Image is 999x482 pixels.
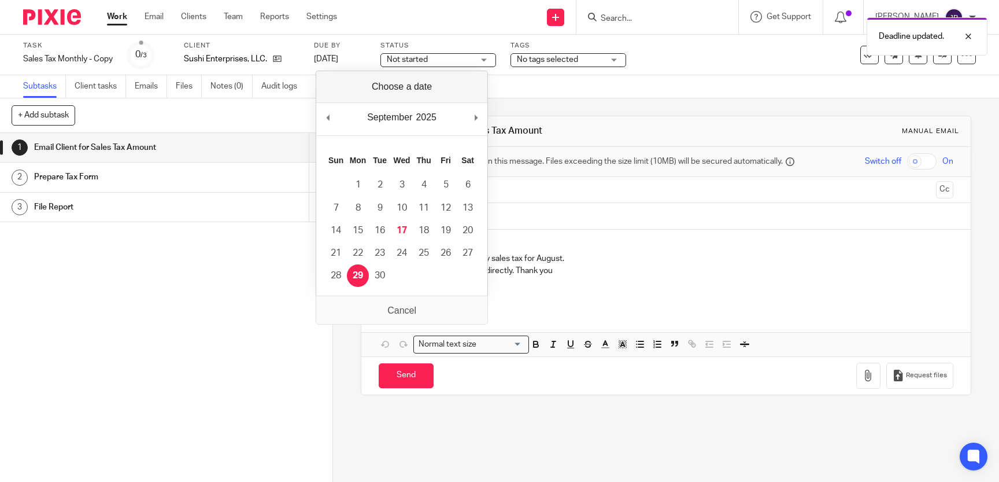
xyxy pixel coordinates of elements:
p: Sushi Enterprises, LLC. [184,53,267,65]
div: 3 [12,199,28,215]
button: 9 [369,197,391,219]
p: Dear [PERSON_NAME], [379,241,953,253]
abbr: Saturday [461,156,474,165]
abbr: Friday [441,156,451,165]
div: 2025 [414,109,438,126]
a: Audit logs [261,75,306,98]
a: Emails [135,75,167,98]
span: Not started [387,56,428,64]
button: 13 [457,197,479,219]
input: Send [379,363,434,388]
a: Reports [260,11,289,23]
button: Previous Month [322,109,334,126]
p: Please send over your monthly sales tax for August. [379,253,953,264]
button: 3 [391,174,413,196]
div: Sales Tax Monthly - Copy [23,53,113,65]
div: Search for option [413,336,529,354]
button: 7 [325,197,347,219]
button: 26 [435,242,457,264]
h1: Email Client for Sales Tax Amount [34,139,210,156]
label: Task [23,41,113,50]
button: 21 [325,242,347,264]
button: + Add subtask [12,105,75,125]
button: 4 [413,174,435,196]
label: Client [184,41,299,50]
a: Settings [306,11,337,23]
img: Pixie [23,9,81,25]
p: Deadline updated. [879,31,944,42]
button: 27 [457,242,479,264]
abbr: Wednesday [394,156,410,165]
span: On [942,156,953,167]
h1: Prepare Tax Form [34,168,210,186]
button: 20 [457,219,479,242]
a: Team [224,11,243,23]
button: 11 [413,197,435,219]
button: 5 [435,174,457,196]
button: 17 [391,219,413,242]
button: 19 [435,219,457,242]
abbr: Thursday [416,156,431,165]
a: Files [176,75,202,98]
p: You can respond to this email directly. Thank you [379,265,953,277]
div: September [365,109,414,126]
a: Notes (0) [210,75,253,98]
a: Client tasks [75,75,126,98]
p: Biz Accountants [379,288,953,300]
button: 30 [369,264,391,287]
div: 1 [12,139,28,156]
button: 1 [347,174,369,196]
h1: Email Client for Sales Tax Amount [398,125,691,137]
a: Work [107,11,127,23]
abbr: Tuesday [373,156,387,165]
span: [DATE] [314,55,338,63]
button: Request files [886,363,953,389]
button: 22 [347,242,369,264]
span: No tags selected [517,56,578,64]
button: 8 [347,197,369,219]
input: Search for option [480,338,522,351]
span: Secure the attachments in this message. Files exceeding the size limit (10MB) will be secured aut... [396,156,783,167]
h1: File Report [34,198,210,216]
abbr: Monday [350,156,366,165]
div: 0 [135,48,147,61]
button: 14 [325,219,347,242]
img: svg%3E [945,8,963,27]
button: 24 [391,242,413,264]
button: 16 [369,219,391,242]
span: Switch off [865,156,901,167]
button: 18 [413,219,435,242]
button: Next Month [470,109,482,126]
span: Normal text size [416,338,479,351]
button: 10 [391,197,413,219]
a: Email [145,11,164,23]
label: Due by [314,41,366,50]
button: 15 [347,219,369,242]
a: Subtasks [23,75,66,98]
button: Cc [936,181,953,198]
button: 28 [325,264,347,287]
button: 29 [347,264,369,287]
button: 12 [435,197,457,219]
a: Clients [181,11,206,23]
div: Manual email [902,127,959,136]
button: 6 [457,174,479,196]
button: 23 [369,242,391,264]
div: 2 [12,170,28,186]
abbr: Sunday [328,156,343,165]
button: 25 [413,242,435,264]
span: Request files [906,371,947,380]
button: 2 [369,174,391,196]
small: /3 [140,52,147,58]
label: Status [380,41,496,50]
